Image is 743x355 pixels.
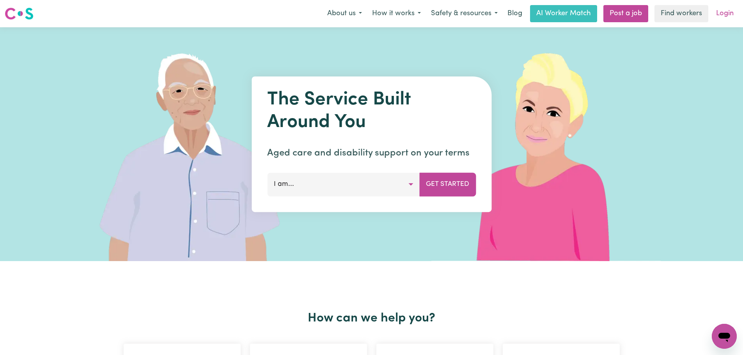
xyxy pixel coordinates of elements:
h2: How can we help you? [119,311,624,326]
a: AI Worker Match [530,5,597,22]
a: Find workers [654,5,708,22]
a: Post a job [603,5,648,22]
button: About us [322,5,367,22]
button: I am... [267,173,420,196]
a: Login [711,5,738,22]
img: Careseekers logo [5,7,34,21]
p: Aged care and disability support on your terms [267,146,476,160]
h1: The Service Built Around You [267,89,476,134]
iframe: Button to launch messaging window [712,324,737,349]
a: Blog [503,5,527,22]
button: How it works [367,5,426,22]
a: Careseekers logo [5,5,34,23]
button: Get Started [419,173,476,196]
button: Safety & resources [426,5,503,22]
